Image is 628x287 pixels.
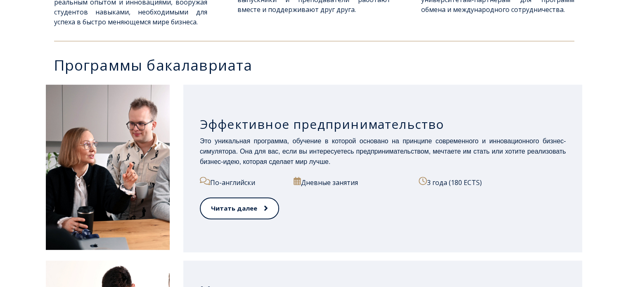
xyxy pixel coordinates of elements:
a: Читать далее [200,197,279,219]
font: Читать далее [211,204,257,212]
font: По-английски [210,178,255,187]
font: Это уникальная программа, обучение в которой основано на принципе современного и инновационного б... [200,138,566,165]
img: Эффективное предпринимательство [46,85,170,250]
font: Программы бакалавриата [54,55,253,75]
font: Эффективное предпринимательство [200,116,444,133]
font: Дневные занятия [301,178,358,187]
font: 3 года (180 ECTS) [427,178,482,187]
